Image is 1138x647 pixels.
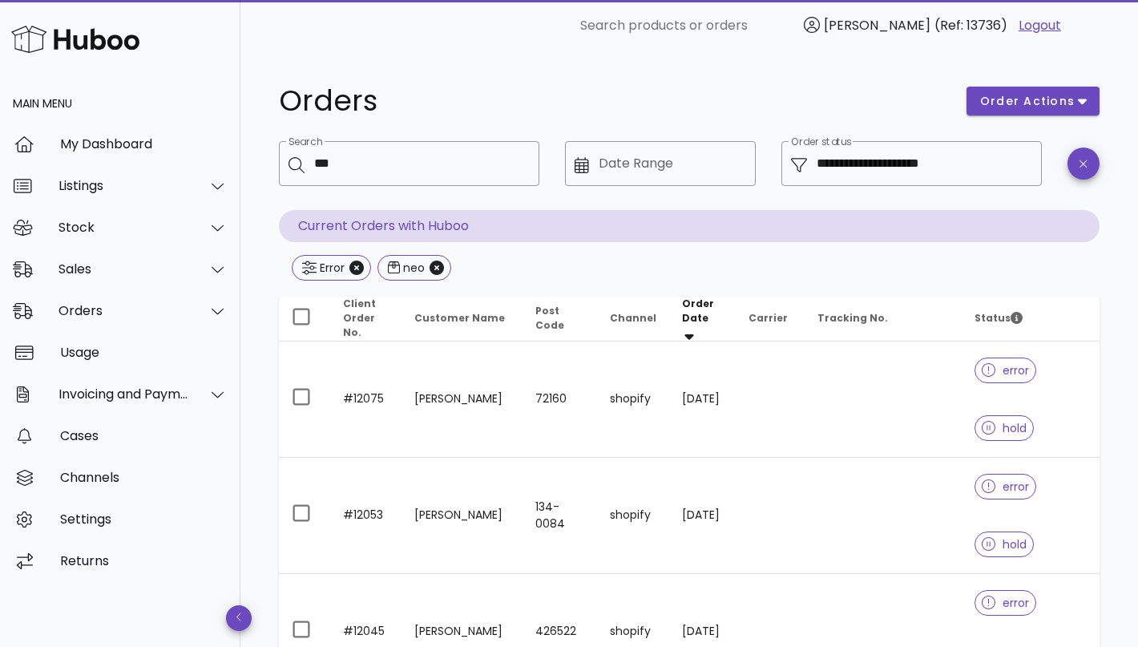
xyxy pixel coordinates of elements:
[962,297,1100,342] th: Status
[400,260,425,276] div: neo
[597,297,669,342] th: Channel
[60,470,228,485] div: Channels
[60,512,228,527] div: Settings
[60,345,228,360] div: Usage
[59,386,189,402] div: Invoicing and Payments
[824,16,930,34] span: [PERSON_NAME]
[330,297,402,342] th: Client Order No.
[59,261,189,277] div: Sales
[11,22,139,56] img: Huboo Logo
[60,136,228,152] div: My Dashboard
[682,297,714,325] span: Order Date
[59,220,189,235] div: Stock
[523,342,597,458] td: 72160
[1019,16,1061,35] a: Logout
[523,297,597,342] th: Post Code
[817,311,888,325] span: Tracking No.
[791,136,851,148] label: Order status
[982,481,1029,492] span: error
[975,311,1023,325] span: Status
[610,311,656,325] span: Channel
[535,304,564,332] span: Post Code
[982,597,1029,609] span: error
[59,178,189,193] div: Listings
[597,458,669,574] td: shopify
[669,297,736,342] th: Order Date: Sorted descending. Activate to remove sorting.
[749,311,788,325] span: Carrier
[982,365,1029,376] span: error
[966,87,1100,115] button: order actions
[60,428,228,443] div: Cases
[982,539,1027,550] span: hold
[982,423,1027,434] span: hold
[669,342,736,458] td: [DATE]
[330,458,402,574] td: #12053
[349,261,364,275] button: Close
[736,297,805,342] th: Carrier
[279,87,947,115] h1: Orders
[330,342,402,458] td: #12075
[59,303,189,318] div: Orders
[669,458,736,574] td: [DATE]
[317,260,345,276] div: Error
[60,553,228,568] div: Returns
[934,16,1007,34] span: (Ref: 13736)
[402,458,523,574] td: [PERSON_NAME]
[402,342,523,458] td: [PERSON_NAME]
[979,93,1075,110] span: order actions
[402,297,523,342] th: Customer Name
[597,342,669,458] td: shopify
[523,458,597,574] td: 134-0084
[805,297,962,342] th: Tracking No.
[279,210,1100,242] p: Current Orders with Huboo
[343,297,376,339] span: Client Order No.
[430,261,444,275] button: Close
[414,311,505,325] span: Customer Name
[289,136,322,148] label: Search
